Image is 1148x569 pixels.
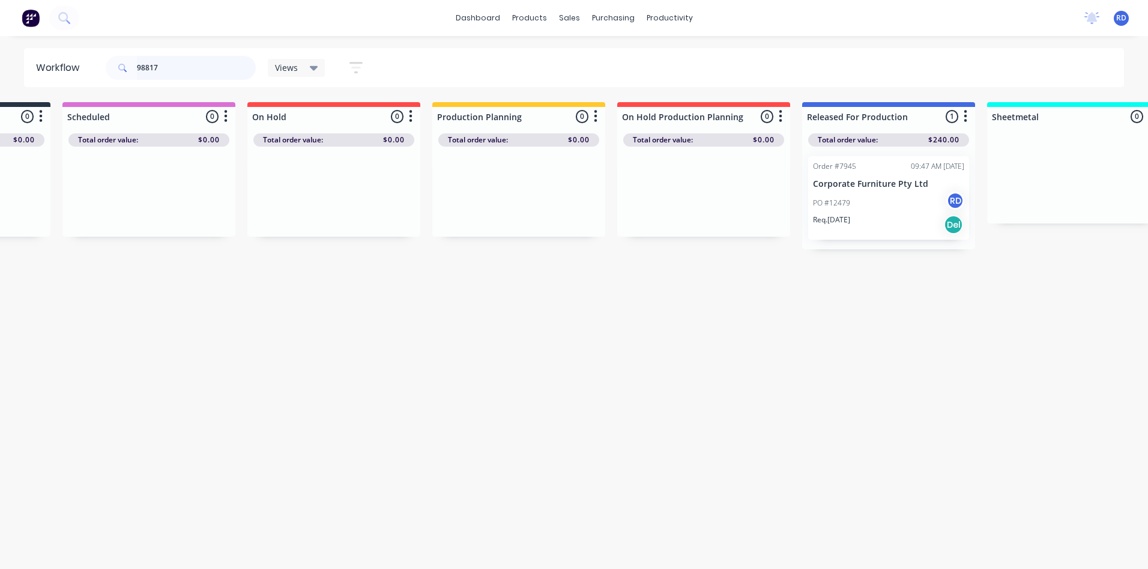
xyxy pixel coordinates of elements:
[586,9,641,27] div: purchasing
[928,135,959,145] span: $240.00
[813,215,850,225] p: Req. [DATE]
[137,56,256,80] input: Search for orders...
[753,135,775,145] span: $0.00
[641,9,699,27] div: productivity
[944,215,963,234] div: Del
[13,135,35,145] span: $0.00
[22,9,40,27] img: Factory
[946,192,964,210] div: RD
[568,135,590,145] span: $0.00
[813,161,856,172] div: Order #7945
[813,198,850,208] p: PO #12479
[263,135,323,145] span: Total order value:
[383,135,405,145] span: $0.00
[506,9,553,27] div: products
[553,9,586,27] div: sales
[198,135,220,145] span: $0.00
[275,61,298,74] span: Views
[818,135,878,145] span: Total order value:
[813,179,964,189] p: Corporate Furniture Pty Ltd
[36,61,85,75] div: Workflow
[808,156,969,240] div: Order #794509:47 AM [DATE]Corporate Furniture Pty LtdPO #12479RDReq.[DATE]Del
[78,135,138,145] span: Total order value:
[1116,13,1126,23] span: RD
[448,135,508,145] span: Total order value:
[450,9,506,27] a: dashboard
[633,135,693,145] span: Total order value:
[911,161,964,172] div: 09:47 AM [DATE]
